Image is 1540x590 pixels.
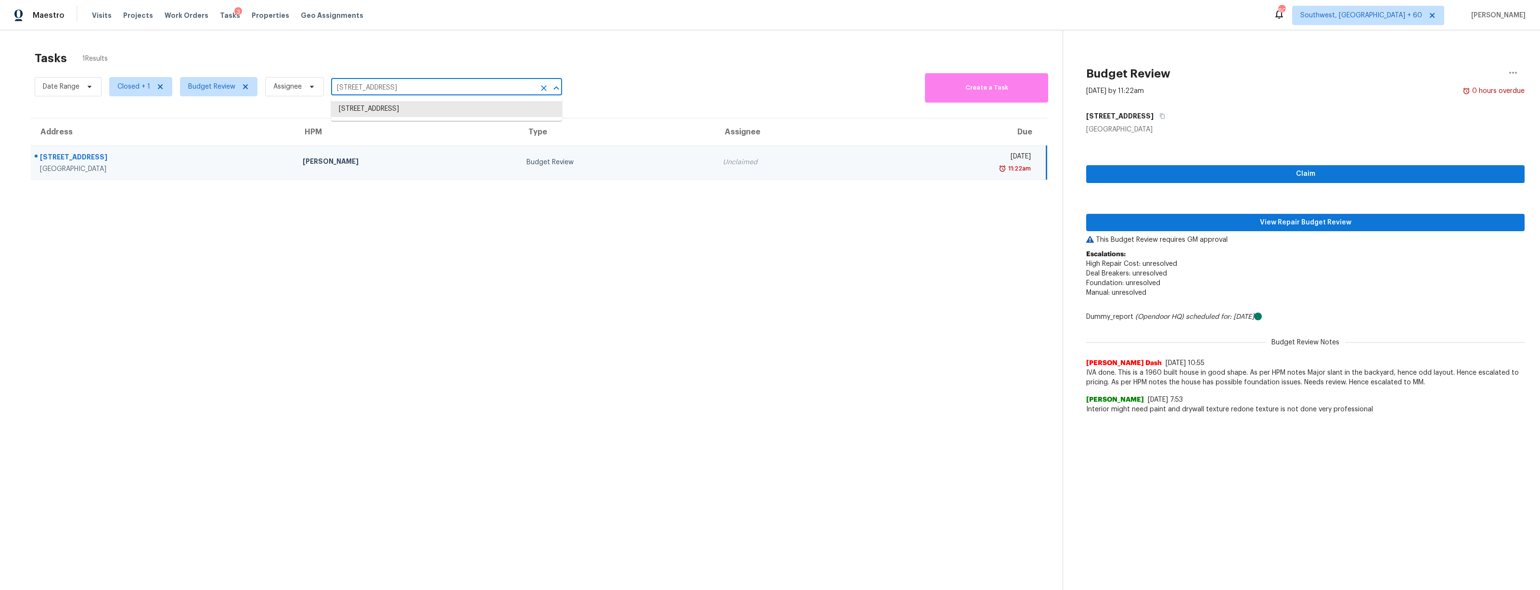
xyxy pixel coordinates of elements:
span: Projects [123,11,153,20]
th: Address [31,118,295,145]
span: Maestro [33,11,64,20]
input: Search by address [331,80,535,95]
h2: Tasks [35,53,67,63]
img: Overdue Alarm Icon [1463,86,1470,96]
span: View Repair Budget Review [1094,217,1517,229]
span: Closed + 1 [117,82,150,92]
span: Budget Review [188,82,235,92]
span: Budget Review Notes [1266,338,1345,347]
span: Assignee [273,82,302,92]
span: Create a Task [930,82,1043,93]
div: [STREET_ADDRESS] [40,152,287,164]
span: Southwest, [GEOGRAPHIC_DATA] + 60 [1300,11,1422,20]
span: Interior might need paint and drywall texture redone texture is not done very professional [1086,405,1525,414]
span: 1 Results [82,54,108,64]
button: Create a Task [925,73,1048,103]
div: 0 hours overdue [1470,86,1525,96]
li: [STREET_ADDRESS] [331,101,562,117]
h2: Budget Review [1086,69,1170,79]
b: Escalations: [1086,251,1126,258]
div: [DATE] by 11:22am [1086,86,1144,96]
div: Budget Review [526,157,707,167]
button: View Repair Budget Review [1086,214,1525,232]
span: Properties [252,11,289,20]
span: Tasks [220,12,240,19]
h5: [STREET_ADDRESS] [1086,111,1154,121]
th: HPM [295,118,518,145]
i: scheduled for: [DATE] [1186,314,1254,320]
div: [GEOGRAPHIC_DATA] [40,164,287,174]
div: [PERSON_NAME] [303,157,511,169]
i: (Opendoor HQ) [1135,314,1184,320]
th: Type [519,118,715,145]
span: Work Orders [165,11,208,20]
span: Visits [92,11,112,20]
div: Dummy_report [1086,312,1525,322]
div: Unclaimed [723,157,864,167]
span: Manual: unresolved [1086,289,1146,296]
button: Claim [1086,165,1525,183]
p: This Budget Review requires GM approval [1086,235,1525,245]
span: IVA done. This is a 1960 built house in good shape. As per HPM notes Major slant in the backyard,... [1086,368,1525,387]
th: Due [872,118,1047,145]
div: 601 [1278,6,1285,15]
th: Assignee [715,118,872,145]
span: High Repair Cost: unresolved [1086,261,1177,267]
div: [GEOGRAPHIC_DATA] [1086,125,1525,134]
div: 11:22am [1006,164,1031,173]
button: Close [550,81,563,95]
span: [PERSON_NAME] Dash [1086,358,1162,368]
button: Copy Address [1154,107,1167,125]
span: [PERSON_NAME] [1086,395,1144,405]
span: [DATE] 7:53 [1148,396,1183,403]
span: Date Range [43,82,79,92]
div: [DATE] [880,152,1031,164]
button: Clear [537,81,551,95]
span: Deal Breakers: unresolved [1086,270,1167,277]
div: 3 [234,7,242,17]
span: Claim [1094,168,1517,180]
span: Geo Assignments [301,11,363,20]
img: Overdue Alarm Icon [999,164,1006,173]
span: [DATE] 10:55 [1166,360,1205,367]
span: [PERSON_NAME] [1467,11,1526,20]
span: Foundation: unresolved [1086,280,1160,287]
